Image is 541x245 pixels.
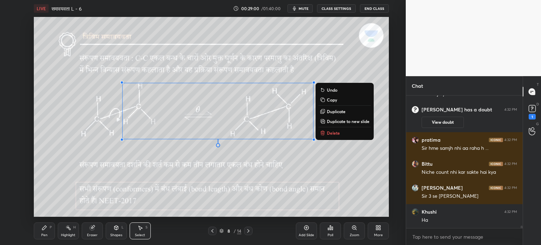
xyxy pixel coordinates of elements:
img: c2f53970d32d4c469880be445a93addf.jpg [412,160,419,167]
h4: समावयवता L - 6 [51,5,82,12]
div: 8 [225,229,232,233]
div: Niche count nhi kar sakte hai kya [422,169,517,176]
p: Duplicate to new slide [327,118,369,124]
div: Shapes [110,233,122,237]
h6: Khushi [422,209,437,215]
div: LIVE [34,4,49,13]
img: d051256e29e1488fb98cb7caa0be6fd0.jpg [412,136,419,143]
div: / [234,229,236,233]
div: Select [135,233,145,237]
h6: Bittu [422,161,433,167]
span: mute [299,6,309,11]
p: Undo [327,87,337,93]
div: L [122,226,124,229]
div: H [73,226,76,229]
button: End Class [360,4,389,13]
div: Sir 3 se [PERSON_NAME] [422,193,517,200]
p: T [537,82,539,87]
p: Copy [327,97,337,103]
button: mute [287,4,313,13]
img: 59cd9767e33f4511a5457c2b850b0a61.jpg [412,184,419,191]
button: Delete [318,129,371,137]
div: More [374,233,383,237]
div: Ha [422,217,517,224]
div: Pen [41,233,48,237]
div: grid [406,96,523,228]
img: iconic-dark.1390631f.png [489,138,503,142]
div: Zoom [350,233,359,237]
div: 4:32 PM [504,162,517,166]
div: Add Slide [299,233,314,237]
div: 14 [237,228,241,234]
div: 4:32 PM [504,186,517,190]
div: Poll [328,233,333,237]
h6: [PERSON_NAME] has a doubt [422,106,492,113]
div: Eraser [87,233,98,237]
div: Highlight [61,233,75,237]
button: Duplicate to new slide [318,117,371,125]
p: Duplicate [327,109,346,114]
div: S [145,226,148,229]
h6: pratima [422,137,441,143]
button: Copy [318,96,371,104]
div: 4:32 PM [504,108,517,112]
p: G [536,121,539,127]
div: Sir hme samjh nhi aa raha h ... [422,145,517,152]
button: Undo [318,86,371,94]
div: 4:32 PM [504,138,517,142]
div: 1 [529,114,536,120]
div: 4:32 PM [504,210,517,214]
p: D [536,102,539,107]
img: iconic-dark.1390631f.png [489,186,503,190]
button: CLASS SETTINGS [317,4,356,13]
p: Delete [327,130,340,136]
h6: [PERSON_NAME] [422,185,463,191]
div: P [50,226,52,229]
p: Chat [406,76,429,95]
img: 8ee7503bf88e4b82a76471287c8c4100.jpg [412,208,419,215]
button: View doubt [422,117,464,128]
img: iconic-dark.1390631f.png [489,162,503,166]
button: Duplicate [318,107,371,116]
